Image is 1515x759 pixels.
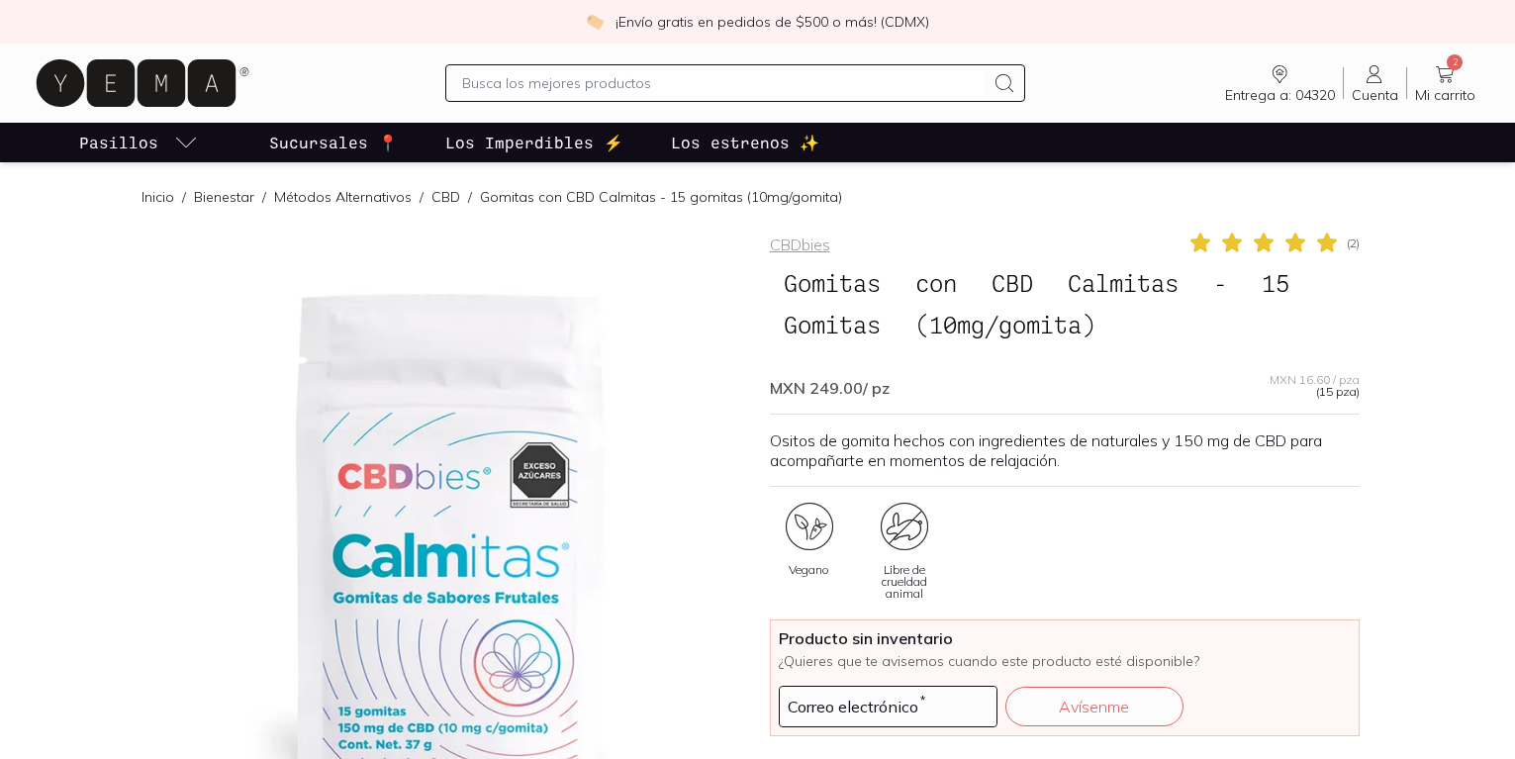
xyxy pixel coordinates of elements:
span: - [1199,264,1241,302]
a: Los Imperdibles ⚡️ [441,123,627,162]
span: Producto sin inventario [779,628,1351,648]
span: Libre de crueldad animal [865,564,944,600]
span: 2 [1447,54,1463,70]
img: certificate_86a4b5dc-104e-40e4-a7f8-89b43527f01f=fwebp-q70-w96 [786,503,833,550]
span: MXN 16.60 / pza [1270,374,1360,386]
a: 2Mi carrito [1407,62,1483,104]
button: Avísenme [1005,687,1184,726]
a: Los estrenos ✨ [667,123,823,162]
p: Los estrenos ✨ [671,131,819,154]
span: con [901,264,971,302]
a: Cuenta [1344,62,1406,104]
span: Vegano [789,564,829,576]
p: ¿Quieres que te avisemos cuando este producto esté disponible? [779,652,1351,670]
span: Mi carrito [1415,86,1475,104]
span: 15 [1248,264,1303,302]
a: pasillo-todos-link [75,123,202,162]
span: MXN 249.00 / pz [770,378,890,398]
a: CBD [431,188,460,206]
img: check [586,13,604,31]
span: / [174,187,194,207]
a: Entrega a: 04320 [1217,62,1343,104]
span: ( 2 ) [1347,237,1360,249]
p: Gomitas con CBD Calmitas - 15 gomitas (10mg/gomita) [480,187,842,207]
img: certificate_0602ae6d-ca16-4cee-b8ec-b63c5ff32fe3=fwebp-q70-w96 [881,503,928,550]
input: Busca los mejores productos [462,71,986,95]
span: / [254,187,274,207]
span: Cuenta [1352,86,1398,104]
p: Pasillos [79,131,158,154]
span: Gomitas [770,264,895,302]
p: ¡Envío gratis en pedidos de $500 o más! (CDMX) [615,12,929,32]
span: CBD [978,264,1047,302]
p: Ositos de gomita hechos con ingredientes de naturales y 150 mg de CBD para acompañarte en momento... [770,430,1360,470]
p: Los Imperdibles ⚡️ [445,131,623,154]
span: Gomitas [770,306,895,343]
a: CBDbies [770,235,830,254]
p: Sucursales 📍 [269,131,398,154]
span: / [460,187,480,207]
a: Inicio [142,188,174,206]
span: Entrega a: 04320 [1225,86,1335,104]
span: (15 pza) [1316,386,1360,398]
a: Bienestar [194,188,254,206]
span: (10mg/gomita) [901,306,1109,343]
span: Calmitas [1054,264,1192,302]
a: Métodos Alternativos [274,188,412,206]
a: Sucursales 📍 [265,123,402,162]
span: / [412,187,431,207]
